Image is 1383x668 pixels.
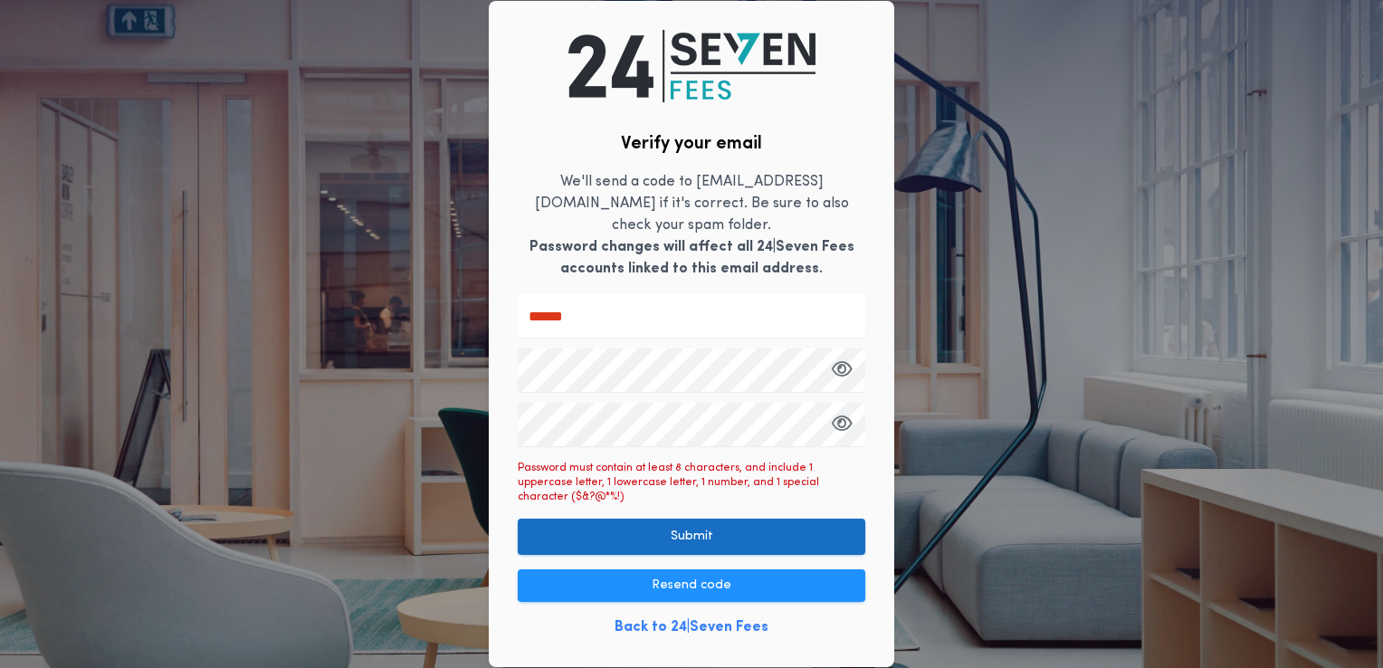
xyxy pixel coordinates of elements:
[518,171,865,280] p: We'll send a code to [EMAIL_ADDRESS][DOMAIN_NAME] if it's correct. Be sure to also check your spa...
[568,30,815,102] img: logo
[518,461,865,504] p: Password must contain at least 8 characters, and include 1 uppercase letter, 1 lowercase letter, ...
[518,569,865,602] button: Resend code
[518,519,865,555] button: Submit
[529,240,854,276] b: Password changes will affect all 24|Seven Fees accounts linked to this email address.
[615,616,768,638] a: Back to 24|Seven Fees
[621,131,762,157] h2: Verify your email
